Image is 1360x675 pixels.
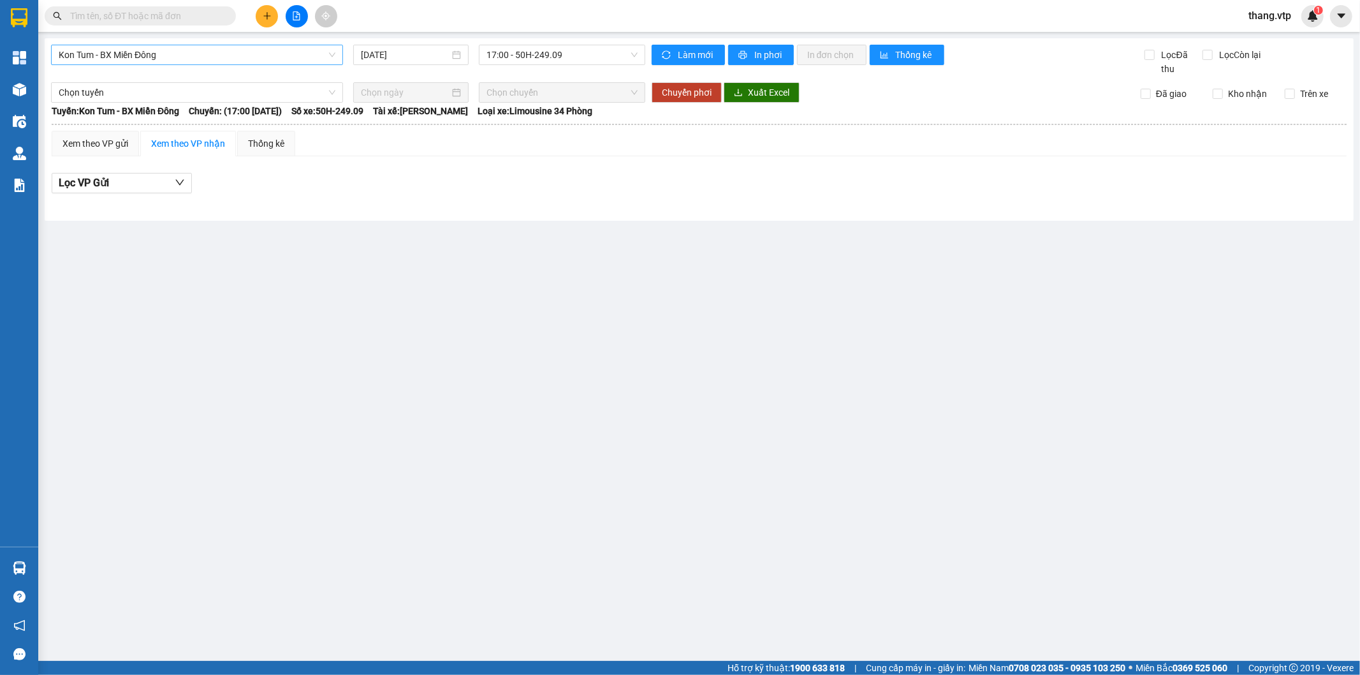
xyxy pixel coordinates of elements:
span: | [854,661,856,675]
span: Lọc Còn lại [1215,48,1263,62]
span: | [1237,661,1239,675]
img: dashboard-icon [13,51,26,64]
button: aim [315,5,337,27]
span: Miền Nam [969,661,1125,675]
img: logo-vxr [11,8,27,27]
input: Tìm tên, số ĐT hoặc mã đơn [70,9,221,23]
span: Kho nhận [1223,87,1272,101]
span: Chọn chuyến [486,83,637,102]
span: sync [662,50,673,61]
span: Hỗ trợ kỹ thuật: [728,661,845,675]
img: warehouse-icon [13,115,26,128]
span: Lọc Đã thu [1157,48,1203,76]
strong: 0369 525 060 [1173,663,1227,673]
sup: 1 [1314,6,1323,15]
span: bar-chart [880,50,891,61]
button: caret-down [1330,5,1352,27]
button: syncLàm mới [652,45,725,65]
span: Trên xe [1295,87,1333,101]
span: printer [738,50,749,61]
span: file-add [292,11,301,20]
span: Số xe: 50H-249.09 [291,104,363,118]
img: icon-new-feature [1307,10,1319,22]
span: thang.vtp [1238,8,1301,24]
span: Kon Tum - BX Miền Đông [59,45,335,64]
button: file-add [286,5,308,27]
span: question-circle [13,591,26,603]
img: solution-icon [13,179,26,192]
input: 14/09/2025 [361,48,450,62]
button: printerIn phơi [728,45,794,65]
img: warehouse-icon [13,147,26,160]
img: warehouse-icon [13,83,26,96]
span: Thống kê [896,48,934,62]
span: copyright [1289,664,1298,672]
span: 17:00 - 50H-249.09 [486,45,637,64]
div: Xem theo VP gửi [62,137,128,151]
span: Đã giao [1151,87,1192,101]
strong: 0708 023 035 - 0935 103 250 [1009,663,1125,673]
span: Miền Bắc [1136,661,1227,675]
span: 1 [1316,6,1320,15]
input: Chọn ngày [361,85,450,100]
button: In đơn chọn [797,45,866,65]
button: plus [256,5,278,27]
span: Làm mới [678,48,715,62]
span: Tài xế: [PERSON_NAME] [373,104,468,118]
span: ⚪️ [1129,665,1132,671]
div: Xem theo VP nhận [151,137,225,151]
button: Lọc VP Gửi [52,173,192,193]
button: downloadXuất Excel [724,82,800,103]
span: aim [321,11,330,20]
strong: 1900 633 818 [790,663,845,673]
span: Chọn tuyến [59,83,335,102]
div: Thống kê [248,137,284,151]
span: message [13,648,26,660]
button: bar-chartThống kê [870,45,944,65]
button: Chuyển phơi [652,82,722,103]
span: search [53,11,62,20]
b: Tuyến: Kon Tum - BX Miền Đông [52,106,179,116]
span: Lọc VP Gửi [59,175,109,191]
img: warehouse-icon [13,561,26,575]
span: down [175,177,185,188]
span: Chuyến: (17:00 [DATE]) [189,104,282,118]
span: plus [263,11,272,20]
span: In phơi [754,48,784,62]
span: notification [13,619,26,632]
span: Cung cấp máy in - giấy in: [866,661,965,675]
span: caret-down [1336,10,1347,22]
span: Loại xe: Limousine 34 Phòng [478,104,592,118]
